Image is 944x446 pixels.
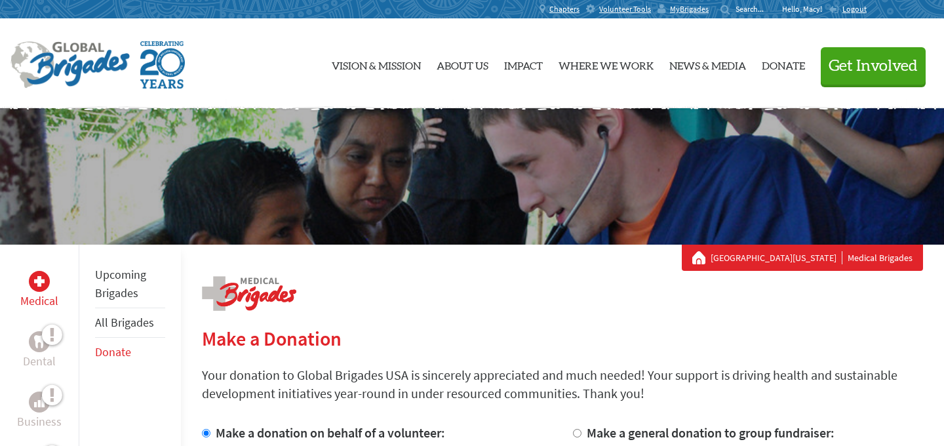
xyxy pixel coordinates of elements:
[202,276,296,311] img: logo-medical.png
[559,30,654,98] a: Where We Work
[34,276,45,287] img: Medical
[17,413,62,431] p: Business
[669,30,746,98] a: News & Media
[29,331,50,352] div: Dental
[821,47,926,85] button: Get Involved
[216,424,445,441] label: Make a donation on behalf of a volunteer:
[202,327,923,350] h2: Make a Donation
[20,292,58,310] p: Medical
[23,352,56,371] p: Dental
[711,251,842,264] a: [GEOGRAPHIC_DATA][US_STATE]
[332,30,421,98] a: Vision & Mission
[202,366,923,403] p: Your donation to Global Brigades USA is sincerely appreciated and much needed! Your support is dr...
[140,41,185,89] img: Global Brigades Celebrating 20 Years
[95,308,165,338] li: All Brigades
[95,267,146,300] a: Upcoming Brigades
[762,30,805,98] a: Donate
[782,4,829,14] p: Hello, Macy!
[95,338,165,367] li: Donate
[842,4,867,14] span: Logout
[29,392,50,413] div: Business
[587,424,835,441] label: Make a general donation to group fundraiser:
[29,271,50,292] div: Medical
[34,335,45,348] img: Dental
[17,392,62,431] a: BusinessBusiness
[829,4,867,14] a: Logout
[736,4,773,14] input: Search...
[10,41,130,89] img: Global Brigades Logo
[437,30,488,98] a: About Us
[34,397,45,407] img: Business
[829,58,918,74] span: Get Involved
[599,4,651,14] span: Volunteer Tools
[95,260,165,308] li: Upcoming Brigades
[20,271,58,310] a: MedicalMedical
[549,4,580,14] span: Chapters
[95,315,154,330] a: All Brigades
[504,30,543,98] a: Impact
[95,344,131,359] a: Donate
[670,4,709,14] span: MyBrigades
[23,331,56,371] a: DentalDental
[692,251,913,264] div: Medical Brigades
